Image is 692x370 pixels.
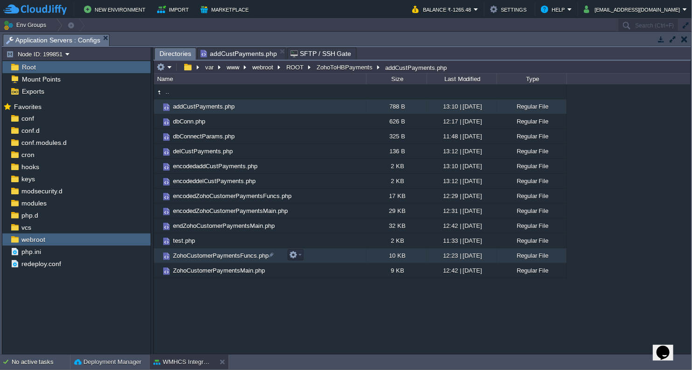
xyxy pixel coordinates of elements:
[172,267,266,274] a: ZohoCustomerPaymentsMain.php
[161,206,172,217] img: AMDAwAAAACH5BAEAAAAALAAAAAABAAEAAAICRAEAOw==
[20,138,68,147] a: conf.modules.d
[497,144,567,158] div: Regular File
[12,103,43,111] span: Favorites
[161,132,172,142] img: AMDAwAAAACH5BAEAAAAALAAAAAABAAEAAAICRAEAOw==
[427,248,497,263] div: 12:23 | [DATE]
[20,187,64,195] a: modsecurity.d
[366,144,427,158] div: 136 B
[427,114,497,129] div: 12:17 | [DATE]
[74,357,141,367] button: Deployment Manager
[20,114,35,123] a: conf
[172,117,207,125] a: dbConn.php
[20,163,41,171] a: hooks
[172,132,236,140] a: dbConnectParams.php
[161,251,172,261] img: AMDAwAAAACH5BAEAAAAALAAAAAABAAEAAAICRAEAOw==
[161,102,172,112] img: AMDAwAAAACH5BAEAAAAALAAAAAABAAEAAAICRAEAOw==
[20,75,62,83] a: Mount Points
[20,247,42,256] a: php.ini
[497,233,567,248] div: Regular File
[497,99,567,114] div: Regular File
[172,103,236,110] a: addCustPayments.php
[154,99,161,114] img: AMDAwAAAACH5BAEAAAAALAAAAAABAAEAAAICRAEAOw==
[84,4,148,15] button: New Environment
[20,211,40,219] a: php.d
[20,223,33,232] a: vcs
[427,263,497,278] div: 12:42 | [DATE]
[383,63,447,71] div: addCustPayments.php
[204,63,216,71] button: var
[366,129,427,144] div: 325 B
[201,48,277,59] span: addCustPayments.php
[157,4,192,15] button: Import
[20,235,47,244] span: webroot
[164,88,171,96] a: ..
[427,174,497,188] div: 13:12 | [DATE]
[20,87,46,96] a: Exports
[3,19,49,32] button: Env Groups
[172,147,234,155] a: delCustPayments.php
[172,222,276,230] a: endZohoCustomerPaymentsMain.php
[20,175,36,183] a: keys
[161,117,172,127] img: AMDAwAAAACH5BAEAAAAALAAAAAABAAEAAAICRAEAOw==
[20,63,37,71] a: Root
[225,63,242,71] button: www
[497,263,567,278] div: Regular File
[497,159,567,173] div: Regular File
[172,162,259,170] span: encodedaddCustPayments.php
[153,357,212,367] button: WMHCS Integration
[154,233,161,248] img: AMDAwAAAACH5BAEAAAAALAAAAAABAAEAAAICRAEAOw==
[161,236,172,247] img: AMDAwAAAACH5BAEAAAAALAAAAAABAAEAAAICRAEAOw==
[427,219,497,233] div: 12:42 | [DATE]
[161,192,172,202] img: AMDAwAAAACH5BAEAAAAALAAAAAABAAEAAAICRAEAOw==
[584,4,683,15] button: [EMAIL_ADDRESS][DOMAIN_NAME]
[315,63,375,71] button: ZohoToHBPayments
[497,129,567,144] div: Regular File
[20,199,48,207] a: modules
[154,219,161,233] img: AMDAwAAAACH5BAEAAAAALAAAAAABAAEAAAICRAEAOw==
[427,99,497,114] div: 13:10 | [DATE]
[154,174,161,188] img: AMDAwAAAACH5BAEAAAAALAAAAAABAAEAAAICRAEAOw==
[154,159,161,173] img: AMDAwAAAACH5BAEAAAAALAAAAAABAAEAAAICRAEAOw==
[3,4,67,15] img: CloudJiffy
[366,263,427,278] div: 9 KB
[20,126,41,135] span: conf.d
[154,263,161,278] img: AMDAwAAAACH5BAEAAAAALAAAAAABAAEAAAICRAEAOw==
[6,34,100,46] span: Application Servers : Configs
[412,4,474,15] button: Balance ₹-1265.48
[366,248,427,263] div: 10 KB
[497,114,567,129] div: Regular File
[172,237,196,245] a: test.php
[427,159,497,173] div: 13:10 | [DATE]
[20,260,62,268] span: redeploy.conf
[366,99,427,114] div: 788 B
[291,48,352,59] span: SFTP / SSH Gate
[490,4,529,15] button: Settings
[172,207,289,215] a: encodedZohoCustomerPaymentsMain.php
[172,192,293,200] span: encodedZohoCustomerPaymentsFuncs.php
[161,266,172,276] img: AMDAwAAAACH5BAEAAAAALAAAAAABAAEAAAICRAEAOw==
[20,151,36,159] a: cron
[285,63,306,71] button: ROOT
[6,50,65,58] button: Node ID: 199851
[172,252,270,260] a: ZohoCustomerPaymentsFuncs.php
[251,63,276,71] button: webroot
[154,114,161,129] img: AMDAwAAAACH5BAEAAAAALAAAAAABAAEAAAICRAEAOw==
[653,333,683,361] iframe: chat widget
[367,74,427,84] div: Size
[154,248,161,263] img: AMDAwAAAACH5BAEAAAAALAAAAAABAAEAAAICRAEAOw==
[172,177,257,185] a: encodeddelCustPayments.php
[366,189,427,203] div: 17 KB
